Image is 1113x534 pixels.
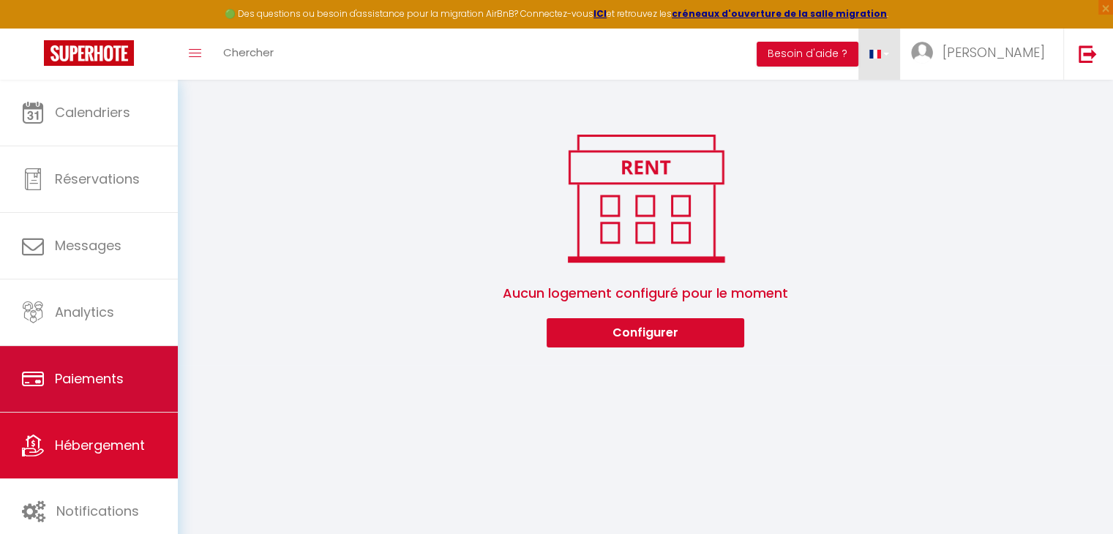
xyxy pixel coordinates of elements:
[55,236,121,255] span: Messages
[55,103,130,121] span: Calendriers
[911,42,933,64] img: ...
[223,45,274,60] span: Chercher
[56,502,139,520] span: Notifications
[44,40,134,66] img: Super Booking
[12,6,56,50] button: Ouvrir le widget de chat LiveChat
[1079,45,1097,63] img: logout
[212,29,285,80] a: Chercher
[672,7,887,20] a: créneaux d'ouverture de la salle migration
[55,170,140,188] span: Réservations
[55,436,145,454] span: Hébergement
[55,369,124,388] span: Paiements
[195,268,1095,318] span: Aucun logement configuré pour le moment
[593,7,607,20] a: ICI
[757,42,858,67] button: Besoin d'aide ?
[900,29,1063,80] a: ... [PERSON_NAME]
[943,43,1045,61] span: [PERSON_NAME]
[547,318,744,347] button: Configurer
[55,303,114,321] span: Analytics
[552,128,739,268] img: rent.png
